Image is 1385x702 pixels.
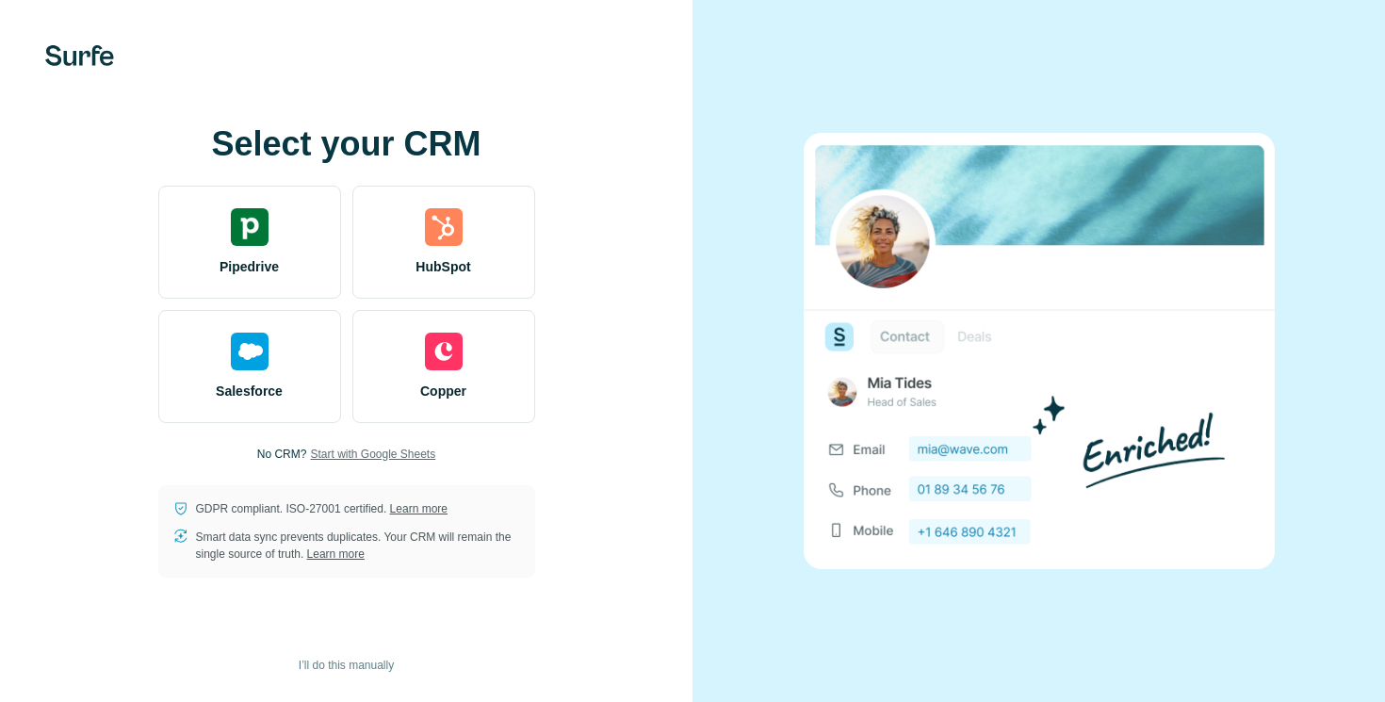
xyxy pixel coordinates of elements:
[45,45,114,66] img: Surfe's logo
[196,529,520,563] p: Smart data sync prevents duplicates. Your CRM will remain the single source of truth.
[420,382,466,400] span: Copper
[216,382,283,400] span: Salesforce
[196,500,448,517] p: GDPR compliant. ISO-27001 certified.
[158,125,535,163] h1: Select your CRM
[285,651,407,679] button: I’ll do this manually
[299,657,394,674] span: I’ll do this manually
[425,333,463,370] img: copper's logo
[257,446,307,463] p: No CRM?
[220,257,279,276] span: Pipedrive
[307,547,365,561] a: Learn more
[310,446,435,463] button: Start with Google Sheets
[231,333,269,370] img: salesforce's logo
[390,502,448,515] a: Learn more
[804,133,1275,569] img: none image
[231,208,269,246] img: pipedrive's logo
[425,208,463,246] img: hubspot's logo
[415,257,470,276] span: HubSpot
